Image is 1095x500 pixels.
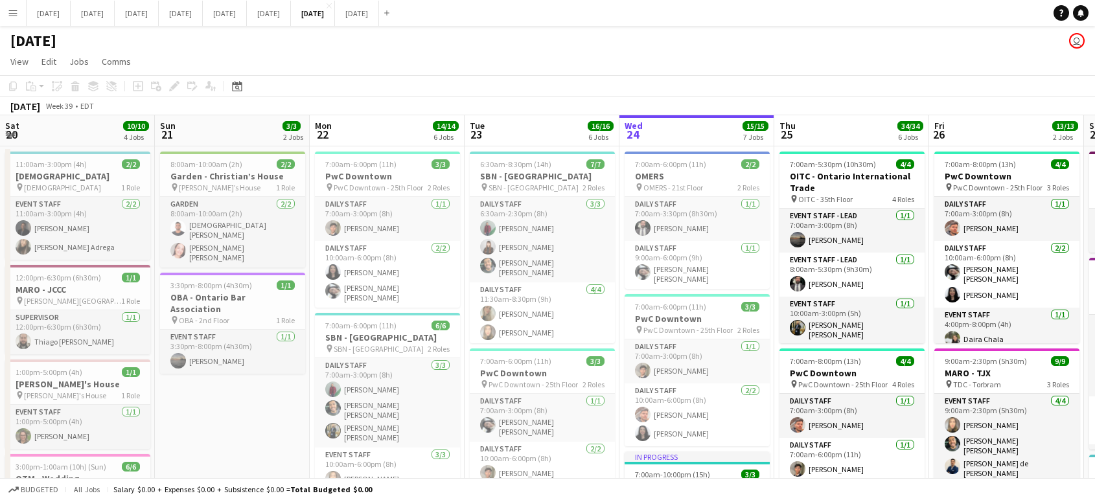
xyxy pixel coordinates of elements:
[779,297,925,345] app-card-role: Event Staff1/110:00am-3:00pm (5h)[PERSON_NAME] [PERSON_NAME]
[741,470,759,479] span: 3/3
[122,273,140,282] span: 1/1
[71,484,102,494] span: All jobs
[313,127,332,142] span: 22
[5,197,150,260] app-card-role: Event Staff2/211:00am-3:00pm (4h)[PERSON_NAME][PERSON_NAME] Adrega
[179,315,229,325] span: OBA - 2nd Floor
[470,152,615,343] app-job-card: 6:30am-8:30pm (14h)7/7SBN - [GEOGRAPHIC_DATA] SBN - [GEOGRAPHIC_DATA]2 RolesDaily Staff3/36:30am-...
[790,356,861,366] span: 7:00am-8:00pm (13h)
[325,321,397,330] span: 7:00am-6:00pm (11h)
[247,1,291,26] button: [DATE]
[41,56,56,67] span: Edit
[741,159,759,169] span: 2/2
[625,152,770,289] div: 7:00am-6:00pm (11h)2/2OMERS OMERS - 21st Floor2 RolesDaily Staff1/17:00am-3:30pm (8h30m)[PERSON_N...
[5,170,150,182] h3: [DEMOGRAPHIC_DATA]
[160,120,176,131] span: Sun
[16,367,82,377] span: 1:00pm-5:00pm (4h)
[1047,380,1069,389] span: 3 Roles
[64,53,94,70] a: Jobs
[779,367,925,379] h3: PwC Downtown
[282,121,301,131] span: 3/3
[934,241,1079,308] app-card-role: Daily Staff2/210:00am-6:00pm (8h)[PERSON_NAME] [PERSON_NAME][PERSON_NAME]
[5,152,150,260] app-job-card: 11:00am-3:00pm (4h)2/2[DEMOGRAPHIC_DATA] [DEMOGRAPHIC_DATA]1 RoleEvent Staff2/211:00am-3:00pm (4h...
[934,152,1079,343] app-job-card: 7:00am-8:00pm (13h)4/4PwC Downtown PwC Downtown - 25th Floor3 RolesDaily Staff1/17:00am-3:00pm (8...
[643,183,703,192] span: OMERS - 21st Floor
[335,1,379,26] button: [DATE]
[625,339,770,383] app-card-role: Daily Staff1/17:00am-3:00pm (8h)[PERSON_NAME]
[625,294,770,446] div: 7:00am-6:00pm (11h)3/3PwC Downtown PwC Downtown - 25th Floor2 RolesDaily Staff1/17:00am-3:00pm (8...
[5,359,150,449] app-job-card: 1:00pm-5:00pm (4h)1/1[PERSON_NAME]'s House [PERSON_NAME]'s House1 RoleEvent Staff1/11:00pm-5:00pm...
[588,121,614,131] span: 16/16
[432,321,450,330] span: 6/6
[276,183,295,192] span: 1 Role
[1069,33,1085,49] app-user-avatar: Jolanta Rokowski
[489,380,578,389] span: PwC Downtown - 25th Floor
[334,344,424,354] span: SBN - [GEOGRAPHIC_DATA]
[625,197,770,241] app-card-role: Daily Staff1/17:00am-3:30pm (8h30m)[PERSON_NAME]
[5,53,34,70] a: View
[625,170,770,182] h3: OMERS
[5,310,150,354] app-card-role: Supervisor1/112:00pm-6:30pm (6h30m)Thiago [PERSON_NAME]
[743,121,768,131] span: 15/15
[10,100,40,113] div: [DATE]
[170,280,252,290] span: 3:30pm-8:00pm (4h30m)
[470,170,615,182] h3: SBN - [GEOGRAPHIC_DATA]
[10,31,56,51] h1: [DATE]
[480,356,551,366] span: 7:00am-6:00pm (11h)
[315,170,460,182] h3: PwC Downtown
[779,152,925,343] app-job-card: 7:00am-5:30pm (10h30m)4/4OITC - Ontario International Trade OITC - 35th Floor4 RolesEvent Staff -...
[779,209,925,253] app-card-role: Event Staff - Lead1/17:00am-3:00pm (8h)[PERSON_NAME]
[6,483,60,497] button: Budgeted
[3,127,19,142] span: 20
[123,121,149,131] span: 10/10
[5,473,150,484] h3: OTM - Wedding
[5,378,150,390] h3: [PERSON_NAME]'s House
[433,132,458,142] div: 6 Jobs
[36,53,62,70] a: Edit
[159,1,203,26] button: [DATE]
[1053,132,1078,142] div: 2 Jobs
[778,127,796,142] span: 25
[582,183,605,192] span: 2 Roles
[586,159,605,169] span: 7/7
[277,280,295,290] span: 1/1
[480,159,551,169] span: 6:30am-8:30pm (14h)
[635,470,710,479] span: 7:00am-10:00pm (15h)
[779,253,925,297] app-card-role: Event Staff - Lead1/18:00am-5:30pm (9h30m)[PERSON_NAME]
[21,485,58,494] span: Budgeted
[798,194,853,204] span: OITC - 35th Floor
[432,159,450,169] span: 3/3
[582,380,605,389] span: 2 Roles
[798,380,888,389] span: PwC Downtown - 25th Floor
[160,152,305,267] app-job-card: 8:00am-10:00am (2h)2/2Garden - Christian’s House [PERSON_NAME]’s House1 RoleGarden2/28:00am-10:00...
[470,282,615,387] app-card-role: Daily Staff4/411:30am-8:30pm (9h)[PERSON_NAME][PERSON_NAME]
[896,356,914,366] span: 4/4
[779,394,925,438] app-card-role: Daily Staff1/17:00am-3:00pm (8h)[PERSON_NAME]
[586,356,605,366] span: 3/3
[160,170,305,182] h3: Garden - Christian’s House
[102,56,131,67] span: Comms
[290,484,372,494] span: Total Budgeted $0.00
[122,367,140,377] span: 1/1
[737,183,759,192] span: 2 Roles
[743,132,768,142] div: 7 Jobs
[179,183,260,192] span: [PERSON_NAME]’s House
[5,120,19,131] span: Sat
[625,451,770,462] div: In progress
[1052,121,1078,131] span: 13/13
[160,273,305,374] app-job-card: 3:30pm-8:00pm (4h30m)1/1OBA - Ontario Bar Association OBA - 2nd Floor1 RoleEvent Staff1/13:30pm-8...
[283,132,303,142] div: 2 Jobs
[779,170,925,194] h3: OITC - Ontario International Trade
[158,127,176,142] span: 21
[428,344,450,354] span: 2 Roles
[122,159,140,169] span: 2/2
[934,367,1079,379] h3: MARO - TJX
[315,332,460,343] h3: SBN - [GEOGRAPHIC_DATA]
[122,462,140,472] span: 6/6
[790,159,876,169] span: 7:00am-5:30pm (10h30m)
[896,159,914,169] span: 4/4
[291,1,335,26] button: [DATE]
[334,183,423,192] span: PwC Downtown - 25th Floor
[433,121,459,131] span: 14/14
